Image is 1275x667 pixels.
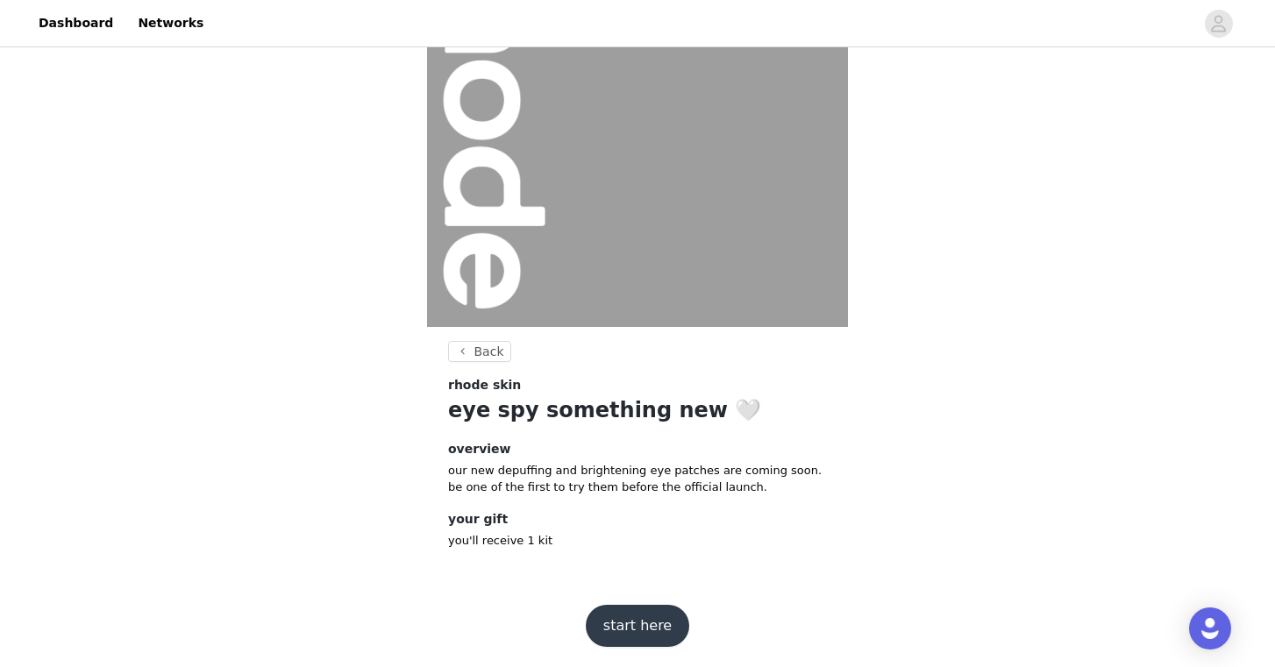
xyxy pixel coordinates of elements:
p: you'll receive 1 kit [448,532,827,550]
button: Back [448,341,511,362]
h4: overview [448,440,827,458]
p: our new depuffing and brightening eye patches are coming soon. be one of the first to try them be... [448,462,827,496]
a: Networks [127,4,214,43]
div: Open Intercom Messenger [1189,607,1231,649]
a: Dashboard [28,4,124,43]
button: start here [586,605,689,647]
h4: your gift [448,510,827,529]
span: rhode skin [448,376,521,394]
div: avatar [1210,10,1227,38]
h1: eye spy something new 🤍 [448,394,827,426]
